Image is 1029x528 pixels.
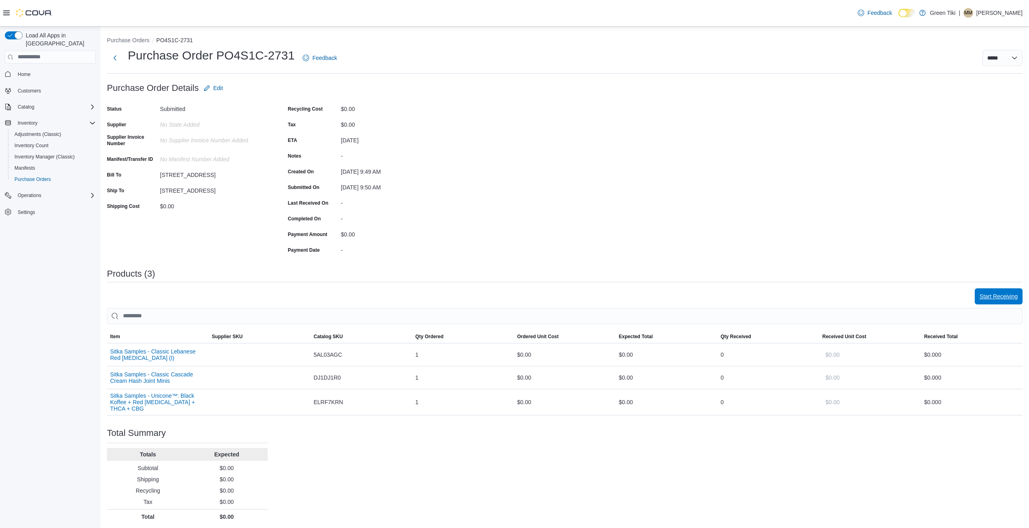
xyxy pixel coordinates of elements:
div: 0 [717,394,819,410]
span: Customers [14,86,96,96]
span: Qty Received [721,333,751,340]
span: Settings [18,209,35,216]
div: $0.00 [514,370,615,386]
h1: Purchase Order PO4S1C-2731 [128,47,295,64]
a: Inventory Count [11,141,52,150]
p: Shipping [110,475,186,483]
label: Completed On [288,216,321,222]
span: Operations [18,192,41,199]
div: - [341,197,449,206]
span: Adjustments (Classic) [14,131,61,138]
div: Submitted [160,103,268,112]
span: Purchase Orders [14,176,51,183]
span: Feedback [312,54,337,62]
div: Mariah McConnell [963,8,973,18]
label: Last Received On [288,200,328,206]
span: DJ1DJ1R0 [314,373,341,382]
div: 1 [412,370,514,386]
p: [PERSON_NAME] [976,8,1023,18]
h3: Purchase Order Details [107,83,199,93]
div: $0.00 [341,228,449,238]
div: $0.00 [341,118,449,128]
p: Tax [110,498,186,506]
button: Ordered Unit Cost [514,330,615,343]
span: Ordered Unit Cost [517,333,558,340]
button: $0.00 [822,394,843,410]
span: Inventory Count [11,141,96,150]
img: Cova [16,9,52,17]
div: $0.00 [616,370,717,386]
label: Ship To [107,187,124,194]
span: Customers [18,88,41,94]
button: Received Total [921,330,1023,343]
span: Settings [14,207,96,217]
button: Catalog [14,102,37,112]
p: | [959,8,960,18]
button: Sitka Samples - Classic Lebanese Red [MEDICAL_DATA] (I) [110,348,205,361]
span: Purchase Orders [11,175,96,184]
h3: Products (3) [107,269,155,279]
label: Status [107,106,122,112]
div: $0.00 0 [924,350,1019,360]
label: Created On [288,168,314,175]
button: Next [107,50,123,66]
div: $0.00 [514,394,615,410]
div: [STREET_ADDRESS] [160,168,268,178]
a: Purchase Orders [11,175,54,184]
p: Total [110,513,186,521]
span: Inventory Manager (Classic) [14,154,75,160]
p: Recycling [110,487,186,495]
label: Shipping Cost [107,203,139,210]
button: Item [107,330,209,343]
div: $0.00 [341,103,449,112]
span: Expected Total [619,333,653,340]
span: Load All Apps in [GEOGRAPHIC_DATA] [23,31,96,47]
button: Inventory Manager (Classic) [8,151,99,162]
span: Catalog SKU [314,333,343,340]
span: $0.00 [826,374,840,382]
button: Customers [2,85,99,97]
button: $0.00 [822,370,843,386]
button: PO4S1C-2731 [156,37,193,43]
a: Customers [14,86,44,96]
a: Settings [14,208,38,217]
div: $0.00 [616,347,717,363]
a: Manifests [11,163,38,173]
span: MM [964,8,972,18]
button: Edit [201,80,226,96]
span: Manifests [11,163,96,173]
span: Item [110,333,120,340]
p: $0.00 [189,475,264,483]
div: - [341,150,449,159]
span: Home [14,69,96,79]
button: Manifests [8,162,99,174]
span: Received Unit Cost [822,333,866,340]
a: Adjustments (Classic) [11,129,64,139]
span: Inventory Count [14,142,49,149]
button: Purchase Orders [107,37,150,43]
button: Supplier SKU [209,330,310,343]
a: Feedback [299,50,340,66]
p: $0.00 [189,513,264,521]
p: Expected [189,450,264,458]
div: $0.00 0 [924,397,1019,407]
span: Catalog [18,104,34,110]
button: Catalog SKU [310,330,412,343]
p: $0.00 [189,498,264,506]
span: $0.00 [826,398,840,406]
span: Adjustments (Classic) [11,129,96,139]
a: Feedback [855,5,895,21]
span: Edit [213,84,223,92]
div: [DATE] 9:49 AM [341,165,449,175]
span: Inventory Manager (Classic) [11,152,96,162]
div: $0.00 [616,394,717,410]
a: Inventory Manager (Classic) [11,152,78,162]
div: No State added [160,118,268,128]
label: Supplier [107,121,126,128]
span: Inventory [14,118,96,128]
button: Adjustments (Classic) [8,129,99,140]
label: Payment Date [288,247,320,253]
nav: An example of EuiBreadcrumbs [107,36,1023,46]
span: Qty Ordered [415,333,443,340]
span: Dark Mode [898,17,899,18]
